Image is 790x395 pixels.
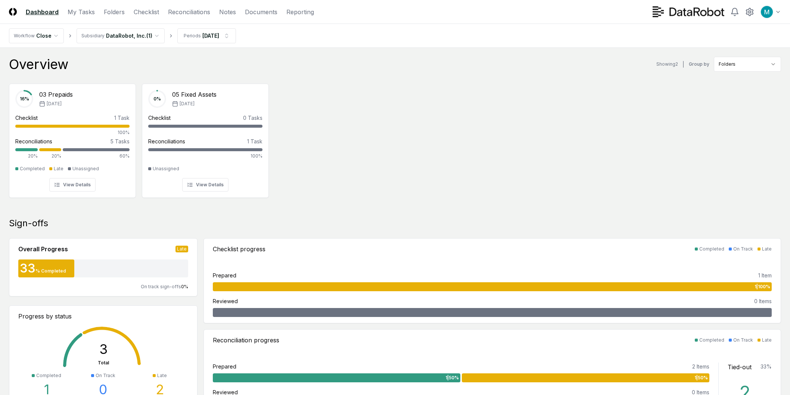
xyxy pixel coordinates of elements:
[9,57,68,72] div: Overview
[157,372,167,379] div: Late
[699,246,724,252] div: Completed
[26,7,59,16] a: Dashboard
[219,7,236,16] a: Notes
[54,165,63,172] div: Late
[142,78,269,198] a: 0%05 Fixed Assets[DATE]Checklist0 TasksReconciliations1 Task100%UnassignedView Details
[114,114,130,122] div: 1 Task
[18,262,35,274] div: 33
[758,271,772,279] div: 1 Item
[134,7,159,16] a: Checklist
[656,61,678,68] div: Showing 2
[9,8,17,16] img: Logo
[148,137,185,145] div: Reconciliations
[39,90,73,99] div: 03 Prepaids
[733,246,753,252] div: On Track
[141,284,181,289] span: On track sign-offs
[728,363,752,371] div: Tied-out
[168,7,210,16] a: Reconciliations
[761,363,772,371] div: 33 %
[148,114,171,122] div: Checklist
[9,78,136,198] a: 16%03 Prepaids[DATE]Checklist1 Task100%Reconciliations5 Tasks20%20%60%CompletedLateUnassignedView...
[9,28,236,43] nav: breadcrumb
[689,62,709,66] label: Group by
[213,363,236,370] div: Prepared
[63,153,130,159] div: 60%
[761,6,773,18] img: ACg8ocIk6UVBSJ1Mh_wKybhGNOx8YD4zQOa2rDZHjRd5UfivBFfoWA=s96-c
[15,137,52,145] div: Reconciliations
[20,165,45,172] div: Completed
[694,374,708,381] span: 1 | 50 %
[153,165,179,172] div: Unassigned
[755,283,770,290] span: 1 | 100 %
[104,7,125,16] a: Folders
[148,153,262,159] div: 100%
[177,28,236,43] button: Periods[DATE]
[172,90,217,99] div: 05 Fixed Assets
[445,374,459,381] span: 1 | 50 %
[9,217,781,229] div: Sign-offs
[181,284,188,289] span: 0 %
[762,246,772,252] div: Late
[202,32,219,40] div: [DATE]
[111,137,130,145] div: 5 Tasks
[203,238,781,323] a: Checklist progressCompletedOn TrackLatePrepared1 Item1|100%Reviewed0 Items
[653,6,724,17] img: DataRobot logo
[243,114,262,122] div: 0 Tasks
[35,268,66,274] div: % Completed
[733,337,753,343] div: On Track
[15,129,130,136] div: 100%
[18,245,68,254] div: Overall Progress
[182,178,228,192] button: View Details
[762,337,772,343] div: Late
[213,297,238,305] div: Reviewed
[213,271,236,279] div: Prepared
[15,153,38,159] div: 20%
[180,100,195,107] span: [DATE]
[754,297,772,305] div: 0 Items
[213,245,265,254] div: Checklist progress
[175,246,188,252] div: Late
[14,32,35,39] div: Workflow
[286,7,314,16] a: Reporting
[15,114,38,122] div: Checklist
[699,337,724,343] div: Completed
[36,372,61,379] div: Completed
[247,137,262,145] div: 1 Task
[68,7,95,16] a: My Tasks
[213,336,279,345] div: Reconciliation progress
[49,178,96,192] button: View Details
[184,32,201,39] div: Periods
[39,153,62,159] div: 20%
[47,100,62,107] span: [DATE]
[72,165,99,172] div: Unassigned
[81,32,105,39] div: Subsidiary
[692,363,709,370] div: 2 Items
[682,60,684,68] div: |
[245,7,277,16] a: Documents
[18,312,188,321] div: Progress by status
